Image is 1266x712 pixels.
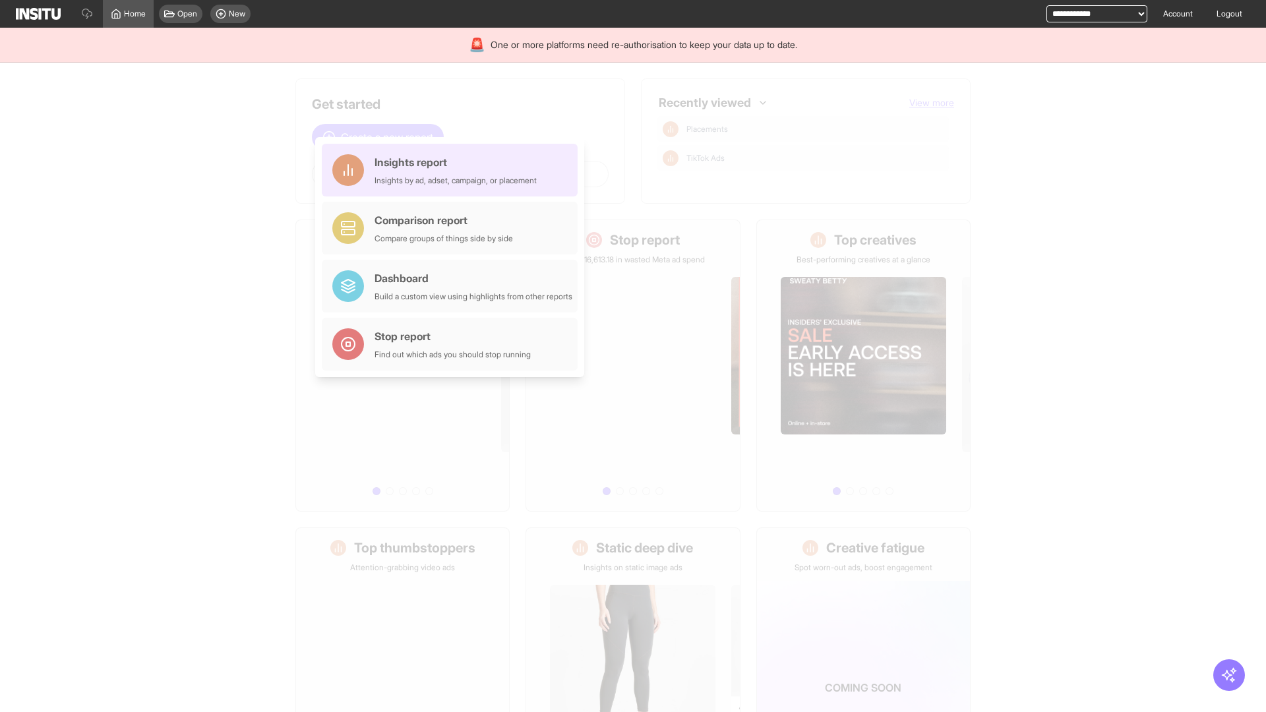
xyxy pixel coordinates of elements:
[229,9,245,19] span: New
[375,349,531,360] div: Find out which ads you should stop running
[375,175,537,186] div: Insights by ad, adset, campaign, or placement
[124,9,146,19] span: Home
[375,154,537,170] div: Insights report
[375,212,513,228] div: Comparison report
[375,291,572,302] div: Build a custom view using highlights from other reports
[469,36,485,54] div: 🚨
[375,233,513,244] div: Compare groups of things side by side
[375,270,572,286] div: Dashboard
[375,328,531,344] div: Stop report
[491,38,797,51] span: One or more platforms need re-authorisation to keep your data up to date.
[177,9,197,19] span: Open
[16,8,61,20] img: Logo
